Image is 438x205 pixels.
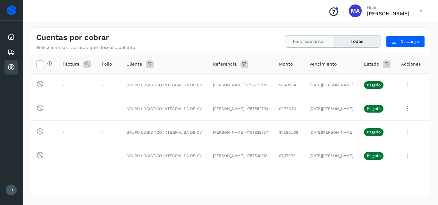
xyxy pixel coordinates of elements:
td: - [97,168,121,191]
span: Vencimiento [309,61,337,67]
td: [PERSON_NAME]-1757773170 [208,73,274,97]
td: $7,470.73 [274,144,304,168]
button: Para adelantar [285,35,333,47]
td: - [97,121,121,144]
span: Factura [63,61,80,67]
p: Selecciona las facturas que deseas adelantar [36,45,137,50]
td: $13,878.15 [274,168,304,191]
td: [PERSON_NAME]-1757628357 [208,121,274,144]
td: GRUPO LOGISTICO INTEGRAL SA DE CV [121,168,208,191]
span: Cliente [126,61,142,67]
td: [DATE][PERSON_NAME] [304,73,359,97]
td: - [57,168,97,191]
td: [PERSON_NAME]-95 [208,168,274,191]
td: - [97,97,121,121]
td: GRUPO LOGISTICO INTEGRAL SA DE CV [121,121,208,144]
p: Pagado [367,83,381,87]
td: - [97,73,121,97]
p: Hola, [367,5,409,11]
td: GRUPO LOGISTICO INTEGRAL SA DE CV [121,144,208,168]
td: - [97,144,121,168]
span: Acciones [401,61,421,67]
p: Pagado [367,106,381,111]
p: Pagado [367,130,381,134]
td: - [57,73,97,97]
td: $6,492.74 [274,73,304,97]
td: $2,753.70 [274,97,304,121]
td: - [57,144,97,168]
td: [DATE][PERSON_NAME] [304,121,359,144]
span: Monto [279,61,293,67]
td: - [57,121,97,144]
td: [DATE][PERSON_NAME] [304,168,359,191]
div: Cuentas por cobrar [4,60,18,75]
button: Descargar [386,36,425,47]
td: - [57,97,97,121]
div: Embarques [4,45,18,59]
span: Referencia [213,61,237,67]
td: GRUPO LOGISTICO INTEGRAL SA DE CV [121,73,208,97]
td: GRUPO LOGISTICO INTEGRAL SA DE CV [121,97,208,121]
td: $14,802.38 [274,121,304,144]
td: [PERSON_NAME]-1757552793 [208,97,274,121]
p: Pagado [367,154,381,158]
h4: Cuentas por cobrar [36,33,109,42]
td: [DATE][PERSON_NAME] [304,97,359,121]
span: Folio [102,61,112,67]
div: Inicio [4,30,18,44]
td: [DATE][PERSON_NAME] [304,144,359,168]
button: Todas [333,35,381,47]
span: Descargar [400,39,419,44]
span: Estado [364,61,379,67]
p: MIGUEL ANGEL LARIOS BRAVO [367,11,409,17]
td: [PERSON_NAME]-1757539518 [208,144,274,168]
